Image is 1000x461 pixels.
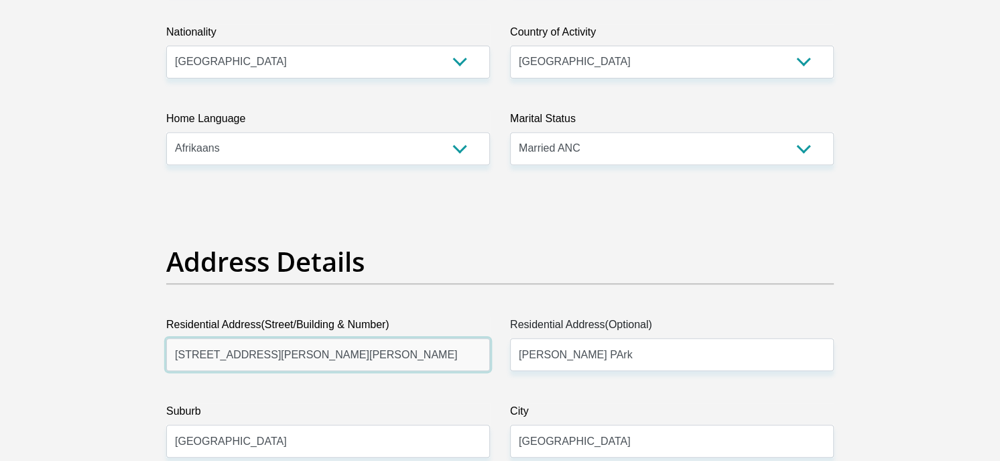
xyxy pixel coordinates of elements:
label: Country of Activity [510,24,834,46]
label: Home Language [166,111,490,132]
input: Valid residential address [166,338,490,371]
label: Residential Address(Street/Building & Number) [166,317,490,338]
label: City [510,403,834,425]
label: Nationality [166,24,490,46]
h2: Address Details [166,246,834,278]
input: Address line 2 (Optional) [510,338,834,371]
label: Suburb [166,403,490,425]
label: Marital Status [510,111,834,132]
label: Residential Address(Optional) [510,317,834,338]
input: Suburb [166,425,490,458]
input: City [510,425,834,458]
